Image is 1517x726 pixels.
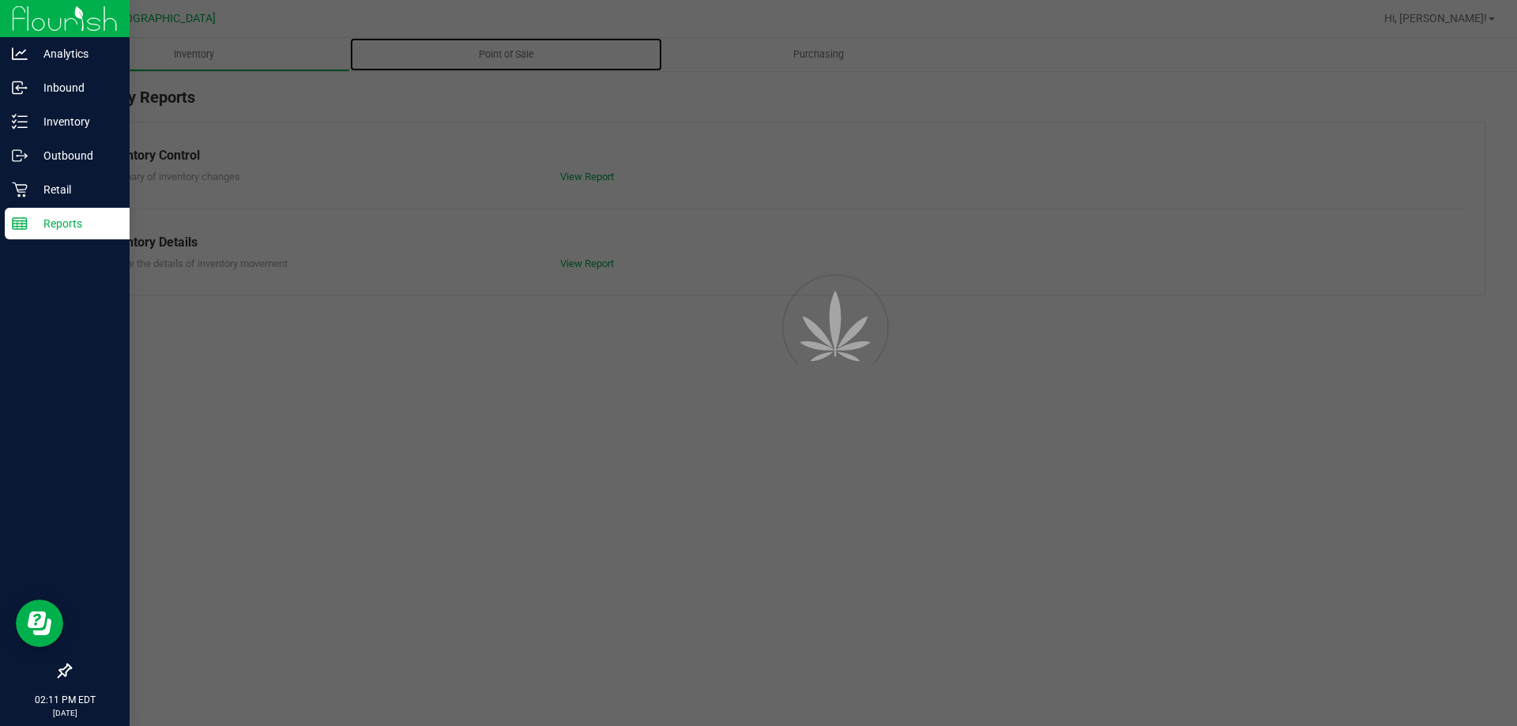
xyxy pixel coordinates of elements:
p: Reports [28,214,122,233]
p: [DATE] [7,707,122,719]
iframe: Resource center [16,600,63,647]
inline-svg: Inbound [12,80,28,96]
inline-svg: Analytics [12,46,28,62]
inline-svg: Inventory [12,114,28,130]
p: Inbound [28,78,122,97]
p: Analytics [28,44,122,63]
inline-svg: Outbound [12,148,28,164]
inline-svg: Retail [12,182,28,197]
inline-svg: Reports [12,216,28,231]
p: Inventory [28,112,122,131]
p: 02:11 PM EDT [7,693,122,707]
p: Retail [28,180,122,199]
p: Outbound [28,146,122,165]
